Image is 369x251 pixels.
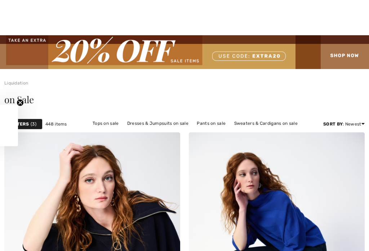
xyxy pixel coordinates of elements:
[17,99,24,106] button: Close teaser
[31,121,36,127] span: 3
[10,121,29,127] strong: Filters
[185,128,221,137] a: Skirts on sale
[89,119,123,128] a: Tops on sale
[193,119,229,128] a: Pants on sale
[4,93,34,106] span: on Sale
[222,128,268,137] a: Outerwear on sale
[122,128,184,137] a: Jackets & Blazers on sale
[45,121,67,127] span: 448 items
[323,122,343,127] strong: Sort By
[231,119,301,128] a: Sweaters & Cardigans on sale
[4,81,28,86] a: Liquidation
[323,121,365,127] div: : Newest
[124,119,192,128] a: Dresses & Jumpsuits on sale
